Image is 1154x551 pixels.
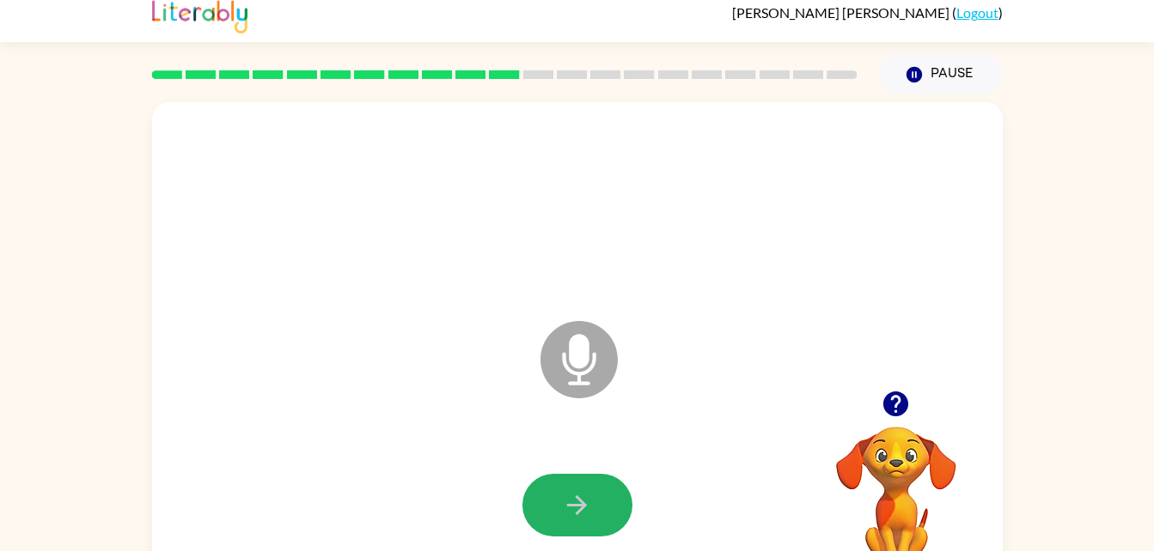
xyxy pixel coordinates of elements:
[878,55,1003,94] button: Pause
[956,4,998,21] a: Logout
[732,4,952,21] span: [PERSON_NAME] [PERSON_NAME]
[732,4,1003,21] div: ( )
